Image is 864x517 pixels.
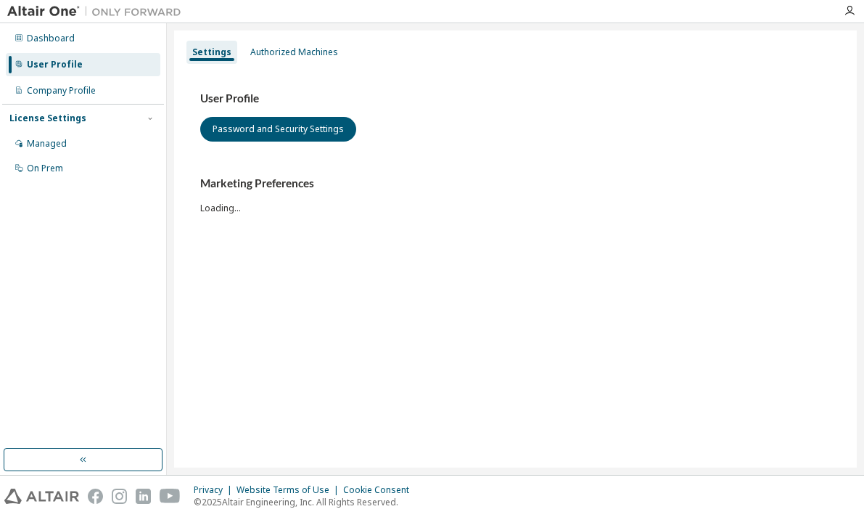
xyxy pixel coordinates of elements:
[9,113,86,124] div: License Settings
[194,496,418,508] p: © 2025 Altair Engineering, Inc. All Rights Reserved.
[200,91,831,106] h3: User Profile
[4,489,79,504] img: altair_logo.svg
[27,33,75,44] div: Dashboard
[343,484,418,496] div: Cookie Consent
[236,484,343,496] div: Website Terms of Use
[112,489,127,504] img: instagram.svg
[7,4,189,19] img: Altair One
[194,484,236,496] div: Privacy
[27,138,67,150] div: Managed
[200,176,831,213] div: Loading...
[88,489,103,504] img: facebook.svg
[27,163,63,174] div: On Prem
[250,46,338,58] div: Authorized Machines
[27,85,96,97] div: Company Profile
[160,489,181,504] img: youtube.svg
[200,117,356,142] button: Password and Security Settings
[27,59,83,70] div: User Profile
[136,489,151,504] img: linkedin.svg
[192,46,231,58] div: Settings
[200,176,831,191] h3: Marketing Preferences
